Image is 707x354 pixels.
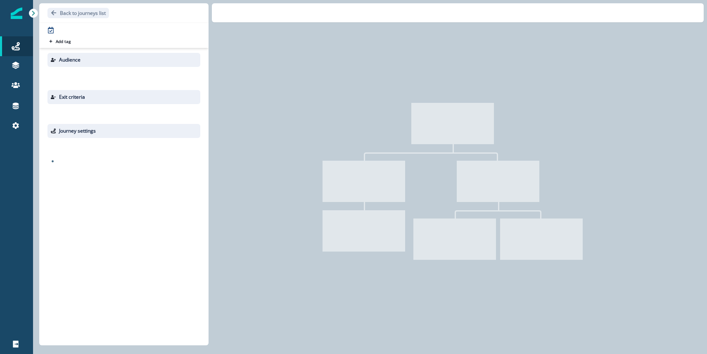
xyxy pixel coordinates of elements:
img: Inflection [11,7,22,19]
p: Back to journeys list [60,10,106,17]
p: Exit criteria [59,93,85,101]
button: Go back [47,8,109,18]
p: Add tag [56,39,71,44]
p: Audience [59,56,81,64]
p: Journey settings [59,127,96,135]
button: Add tag [47,38,72,45]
